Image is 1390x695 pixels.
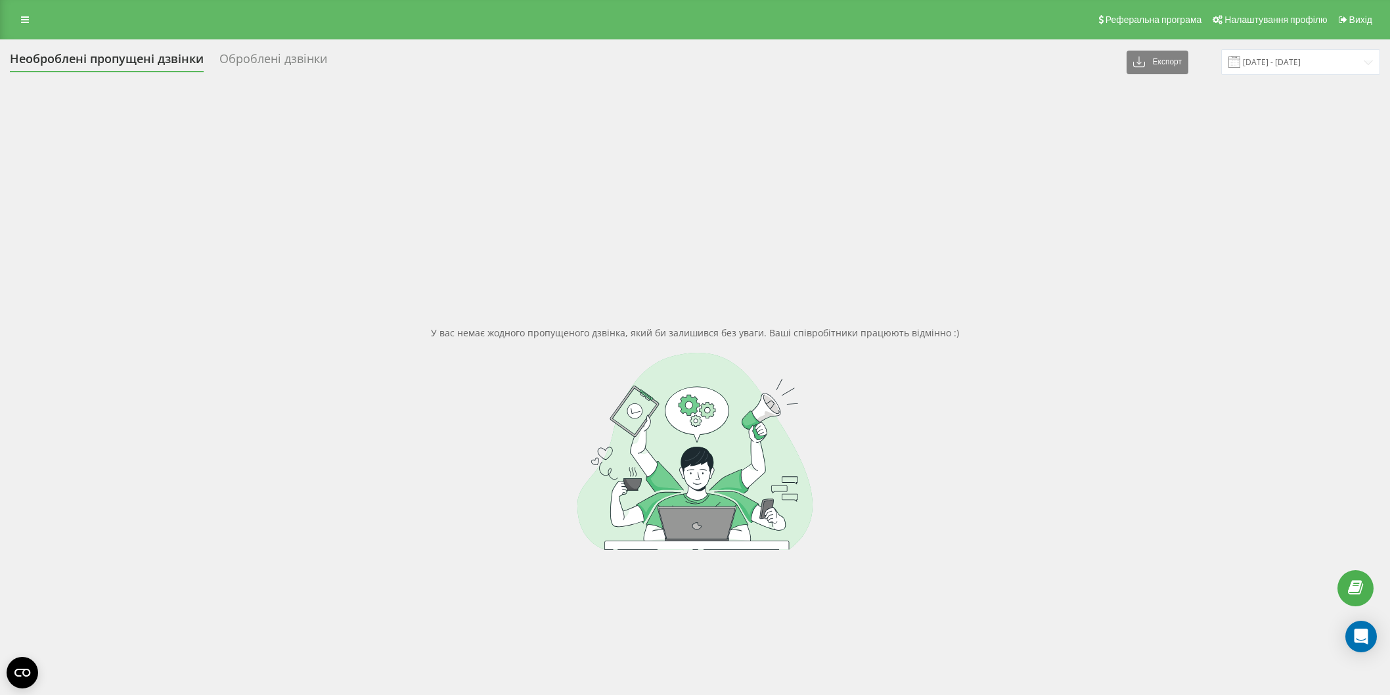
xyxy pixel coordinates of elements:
[7,657,38,688] button: Open CMP widget
[219,52,327,72] div: Оброблені дзвінки
[1349,14,1372,25] span: Вихід
[10,52,204,72] div: Необроблені пропущені дзвінки
[1106,14,1202,25] span: Реферальна програма
[1345,621,1377,652] div: Open Intercom Messenger
[1224,14,1327,25] span: Налаштування профілю
[1127,51,1188,74] button: Експорт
